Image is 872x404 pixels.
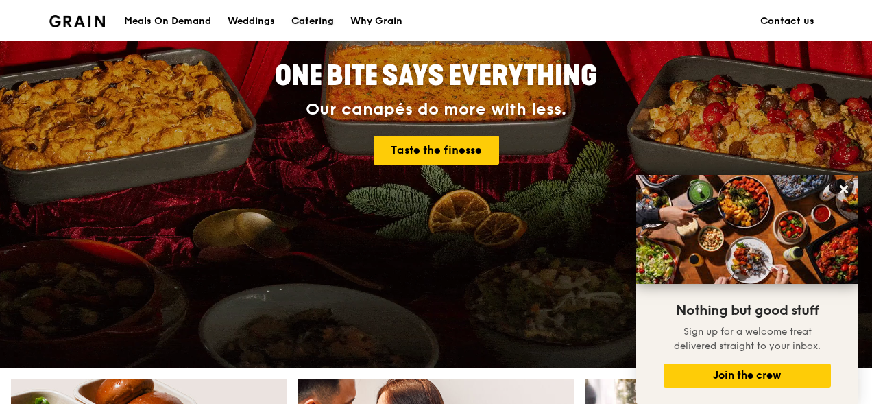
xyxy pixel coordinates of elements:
[49,15,105,27] img: Grain
[676,302,819,319] span: Nothing but good stuff
[342,1,411,42] a: Why Grain
[664,364,831,388] button: Join the crew
[228,1,275,42] div: Weddings
[219,1,283,42] a: Weddings
[275,60,597,93] span: ONE BITE SAYS EVERYTHING
[291,1,334,42] div: Catering
[833,178,855,200] button: Close
[752,1,823,42] a: Contact us
[189,100,683,119] div: Our canapés do more with less.
[636,175,858,284] img: DSC07876-Edit02-Large.jpeg
[124,1,211,42] div: Meals On Demand
[374,136,499,165] a: Taste the finesse
[350,1,402,42] div: Why Grain
[674,326,821,352] span: Sign up for a welcome treat delivered straight to your inbox.
[283,1,342,42] a: Catering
